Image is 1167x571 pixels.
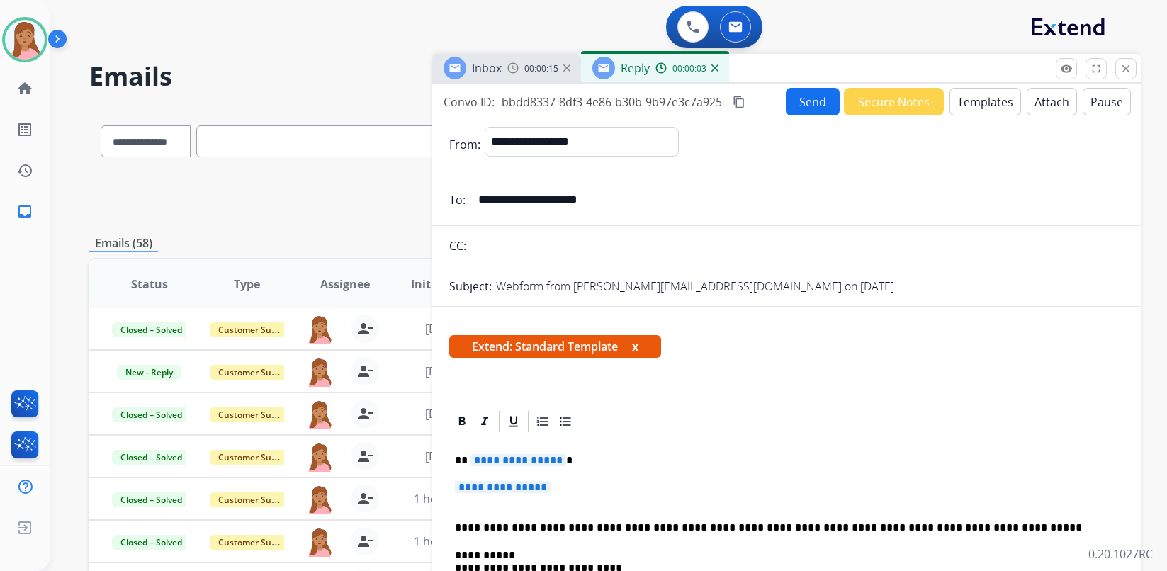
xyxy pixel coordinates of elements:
span: Reply [621,60,650,76]
mat-icon: remove_red_eye [1060,62,1073,75]
span: Status [131,276,168,293]
h2: Emails [89,62,1133,91]
button: Secure Notes [844,88,944,115]
button: x [632,338,638,355]
span: Extend: Standard Template [449,335,661,358]
img: agent-avatar [305,315,334,344]
span: [DATE] [425,448,461,464]
span: Closed – Solved [112,535,191,550]
mat-icon: fullscreen [1090,62,1103,75]
span: Closed – Solved [112,407,191,422]
mat-icon: person_remove [356,448,373,465]
mat-icon: person_remove [356,405,373,422]
button: Templates [949,88,1021,115]
p: From: [449,136,480,153]
span: 00:00:15 [524,63,558,74]
p: Subject: [449,278,492,295]
span: [DATE] [425,363,461,379]
img: avatar [5,20,45,60]
span: Customer Support [210,322,302,337]
span: 00:00:03 [672,63,706,74]
p: Emails (58) [89,234,158,252]
mat-icon: content_copy [733,96,745,108]
span: Customer Support [210,450,302,465]
span: Closed – Solved [112,322,191,337]
span: Closed – Solved [112,450,191,465]
span: bbdd8337-8df3-4e86-b30b-9b97e3c7a925 [502,94,722,110]
span: 1 hour ago [414,491,472,507]
div: Bold [451,411,473,432]
mat-icon: list_alt [16,121,33,138]
mat-icon: inbox [16,203,33,220]
span: New - Reply [117,365,181,380]
span: Initial Date [411,276,475,293]
span: [DATE] [425,406,461,422]
img: agent-avatar [305,357,334,387]
div: Italic [474,411,495,432]
span: Customer Support [210,365,302,380]
img: agent-avatar [305,400,334,429]
span: Customer Support [210,492,302,507]
span: Customer Support [210,535,302,550]
mat-icon: home [16,80,33,97]
mat-icon: person_remove [356,320,373,337]
img: agent-avatar [305,527,334,557]
mat-icon: person_remove [356,533,373,550]
span: [DATE] [425,321,461,337]
p: Webform from [PERSON_NAME][EMAIL_ADDRESS][DOMAIN_NAME] on [DATE] [496,278,894,295]
mat-icon: person_remove [356,363,373,380]
mat-icon: history [16,162,33,179]
p: CC: [449,237,466,254]
p: 0.20.1027RC [1088,545,1153,562]
span: Type [234,276,260,293]
mat-icon: close [1120,62,1132,75]
button: Attach [1027,88,1077,115]
img: agent-avatar [305,442,334,472]
p: To: [449,191,466,208]
span: 1 hour ago [414,533,472,549]
div: Ordered List [532,411,553,432]
p: Convo ID: [444,94,495,111]
span: Inbox [472,60,502,76]
button: Send [786,88,840,115]
span: Assignee [320,276,370,293]
div: Underline [503,411,524,432]
div: Bullet List [555,411,576,432]
span: Customer Support [210,407,302,422]
img: agent-avatar [305,485,334,514]
span: Closed – Solved [112,492,191,507]
button: Pause [1083,88,1131,115]
mat-icon: person_remove [356,490,373,507]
